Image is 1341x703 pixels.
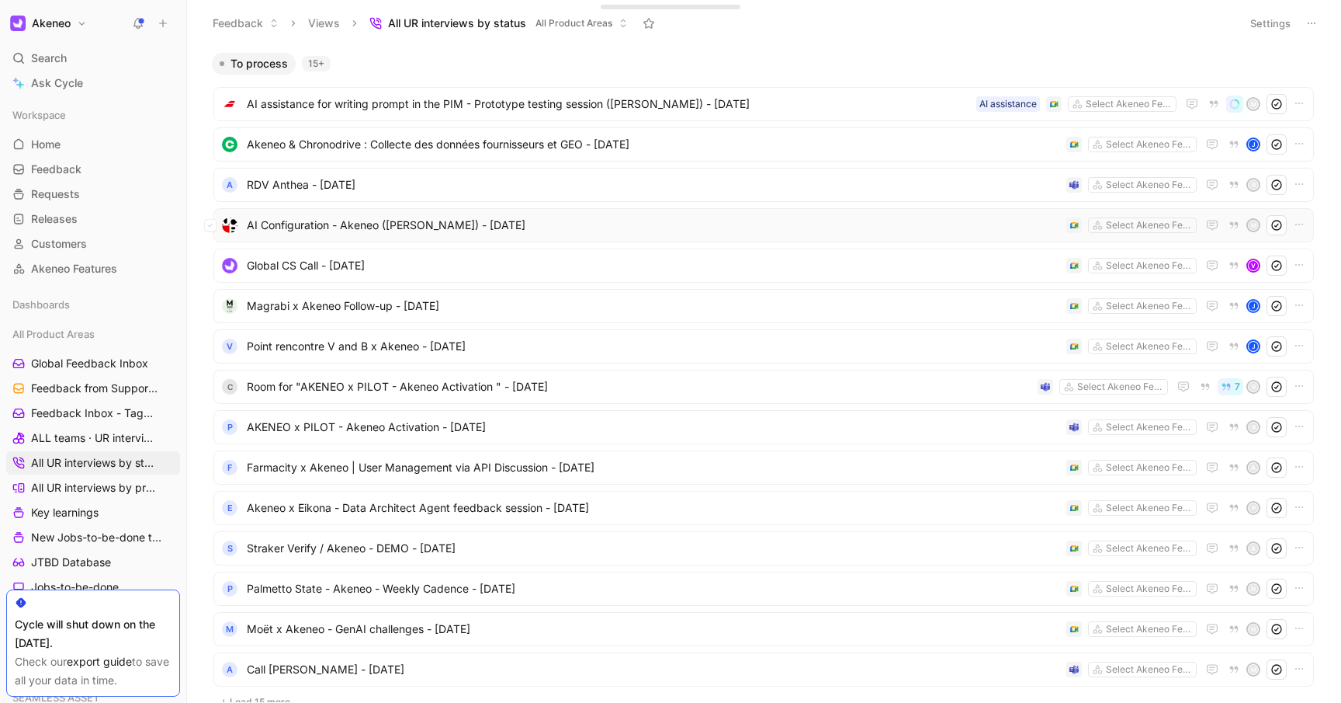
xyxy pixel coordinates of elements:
a: All UR interviews by projects [6,476,180,499]
span: Feedback [31,162,81,177]
span: Home [31,137,61,152]
span: Palmetto State - Akeneo - Weekly Cadence - [DATE] [247,579,1060,598]
a: New Jobs-to-be-done to review ([PERSON_NAME]) [6,526,180,549]
a: Home [6,133,180,156]
span: All UR interviews by projects [31,480,160,496]
img: logo [222,298,237,314]
div: All Product AreasGlobal Feedback InboxFeedback from Support TeamFeedback Inbox - TaggingALL teams... [6,322,180,673]
div: Select Akeneo Features [1106,177,1193,193]
span: ALL teams · UR interviews [31,430,159,446]
a: JTBD Database [6,551,180,574]
span: Key learnings [31,505,99,520]
span: Room for "AKENEO x PILOT - Akeneo Activation " - [DATE] [247,378,1031,396]
span: Search [31,49,67,68]
span: Feedback Inbox - Tagging [31,405,159,421]
span: Farmacity x Akeneo | User Management via API Discussion - [DATE] [247,458,1060,477]
div: A [222,177,237,193]
span: Ask Cycle [31,74,83,92]
div: V [222,339,237,354]
div: Dashboards [6,293,180,316]
div: C [222,379,237,395]
img: logo [222,218,237,233]
span: Global Feedback Inbox [31,356,148,371]
div: Select Akeneo Features [1106,218,1193,233]
span: Magrabi x Akeneo Follow-up - [DATE] [247,297,1060,315]
div: J [1248,341,1259,352]
button: Settings [1243,12,1298,34]
button: To process [212,53,296,75]
a: ACall [PERSON_NAME] - [DATE]Select Akeneo FeaturesM [213,653,1314,687]
a: Global Feedback Inbox [6,352,180,375]
button: 7 [1218,378,1243,395]
a: logoAI assistance for writing prompt in the PIM - Prototype testing session ([PERSON_NAME]) - [DA... [213,87,1314,121]
a: Jobs-to-be-done [6,576,180,599]
div: J [1248,301,1259,311]
span: AI Configuration - Akeneo ([PERSON_NAME]) - [DATE] [247,216,1060,235]
span: All Product Areas [535,16,612,31]
span: All Product Areas [12,326,95,342]
a: ALL teams · UR interviews [6,426,180,450]
a: All UR interviews by status [6,451,180,475]
span: All UR interviews by status [31,455,159,471]
a: VPoint rencontre V and B x Akeneo - [DATE]Select Akeneo FeaturesJ [213,329,1314,364]
a: EAkeneo x Eikona - Data Architect Agent feedback session - [DATE]Select Akeneo FeaturesP [213,491,1314,525]
div: A [222,662,237,677]
div: R [1248,381,1259,392]
a: logoMagrabi x Akeneo Follow-up - [DATE]Select Akeneo FeaturesJ [213,289,1314,323]
span: Dashboards [12,297,70,312]
div: Select Akeneo Features [1106,541,1193,556]
span: AI assistance for writing prompt in the PIM - Prototype testing session ([PERSON_NAME]) - [DATE] [247,95,970,113]
span: Releases [31,211,78,227]
div: P [222,581,237,597]
div: E [222,500,237,516]
img: Akeneo [10,16,26,31]
div: R [1248,422,1259,433]
div: H [1248,583,1259,594]
div: Select Akeneo Features [1106,460,1193,475]
span: Akeneo x Eikona - Data Architect Agent feedback session - [DATE] [247,499,1060,517]
div: H [1248,624,1259,635]
span: Akeneo & Chronodrive : Collecte des données fournisseurs et GEO - [DATE] [247,135,1060,154]
button: AkeneoAkeneo [6,12,91,34]
div: All Product Areas [6,322,180,346]
span: Customers [31,236,87,252]
div: F [222,460,237,475]
a: logoAkeneo & Chronodrive : Collecte des données fournisseurs et GEO - [DATE]Select Akeneo FeaturesJ [213,127,1314,162]
div: Workspace [6,103,180,127]
div: R [1248,179,1259,190]
div: Select Akeneo Features [1106,662,1193,677]
span: Akeneo Features [31,261,117,277]
button: Feedback [206,12,286,35]
span: Straker Verify / Akeneo - DEMO - [DATE] [247,539,1060,558]
div: J [1248,139,1259,150]
div: Select Akeneo Features [1086,96,1173,112]
div: Select Akeneo Features [1106,298,1193,314]
div: Select Akeneo Features [1106,419,1193,435]
div: Check our to save all your data in time. [15,653,172,690]
button: Views [301,12,347,35]
a: Releases [6,207,180,231]
span: Global CS Call - [DATE] [247,256,1060,275]
a: FFarmacity x Akeneo | User Management via API Discussion - [DATE]Select Akeneo FeaturesA [213,451,1314,485]
a: Ask Cycle [6,71,180,95]
div: AI assistance [979,96,1037,112]
span: Requests [31,186,80,202]
a: logoAI Configuration - Akeneo ([PERSON_NAME]) - [DATE]Select Akeneo FeaturesM [213,208,1314,242]
a: Feedback [6,158,180,181]
div: Select Akeneo Features [1106,621,1193,637]
div: Select Akeneo Features [1106,339,1193,354]
span: 7 [1235,382,1240,392]
img: logo [222,96,237,112]
div: Select Akeneo Features [1106,581,1193,597]
a: logoGlobal CS Call - [DATE]Select Akeneo FeaturesV [213,249,1314,283]
span: JTBD Database [31,555,111,570]
span: To process [230,56,288,71]
a: export guide [67,655,132,668]
a: SStraker Verify / Akeneo - DEMO - [DATE]Select Akeneo FeaturesA [213,531,1314,566]
a: ARDV Anthea - [DATE]Select Akeneo FeaturesR [213,168,1314,202]
div: Dashboards [6,293,180,321]
span: Jobs-to-be-done [31,579,119,595]
span: Moët x Akeneo - GenAI challenges - [DATE] [247,620,1060,639]
span: New Jobs-to-be-done to review ([PERSON_NAME]) [31,530,166,545]
div: Select Akeneo Features [1106,258,1193,273]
